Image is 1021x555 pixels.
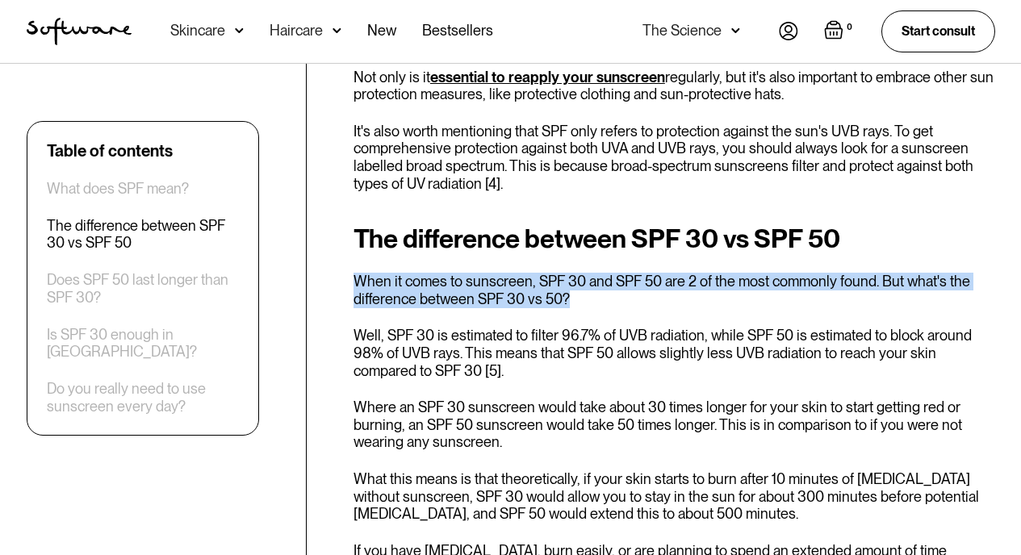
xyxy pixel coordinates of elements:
[731,23,740,39] img: arrow down
[27,18,132,45] a: home
[824,20,856,43] a: Open empty cart
[47,381,239,415] a: Do you really need to use sunscreen every day?
[270,23,323,39] div: Haircare
[47,141,173,161] div: Table of contents
[47,272,239,307] a: Does SPF 50 last longer than SPF 30?
[235,23,244,39] img: arrow down
[333,23,341,39] img: arrow down
[354,327,995,379] p: Well, SPF 30 is estimated to filter 96.7% of UVB radiation, while SPF 50 is estimated to block ar...
[354,123,995,192] p: It's also worth mentioning that SPF only refers to protection against the sun's UVB rays. To get ...
[354,69,995,103] p: Not only is it regularly, but it's also important to embrace other sun protection measures, like ...
[354,399,995,451] p: Where an SPF 30 sunscreen would take about 30 times longer for your skin to start getting red or ...
[47,180,189,198] a: What does SPF mean?
[47,326,239,361] a: Is SPF 30 enough in [GEOGRAPHIC_DATA]?
[47,217,239,252] a: The difference between SPF 30 vs SPF 50
[881,10,995,52] a: Start consult
[27,18,132,45] img: Software Logo
[170,23,225,39] div: Skincare
[843,20,856,35] div: 0
[354,273,995,307] p: When it comes to sunscreen, SPF 30 and SPF 50 are 2 of the most commonly found. But what's the di...
[642,23,722,39] div: The Science
[354,470,995,523] p: What this means is that theoretically, if your skin starts to burn after 10 minutes of [MEDICAL_D...
[354,224,995,253] h2: The difference between SPF 30 vs SPF 50
[430,69,665,86] a: essential to reapply your sunscreen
